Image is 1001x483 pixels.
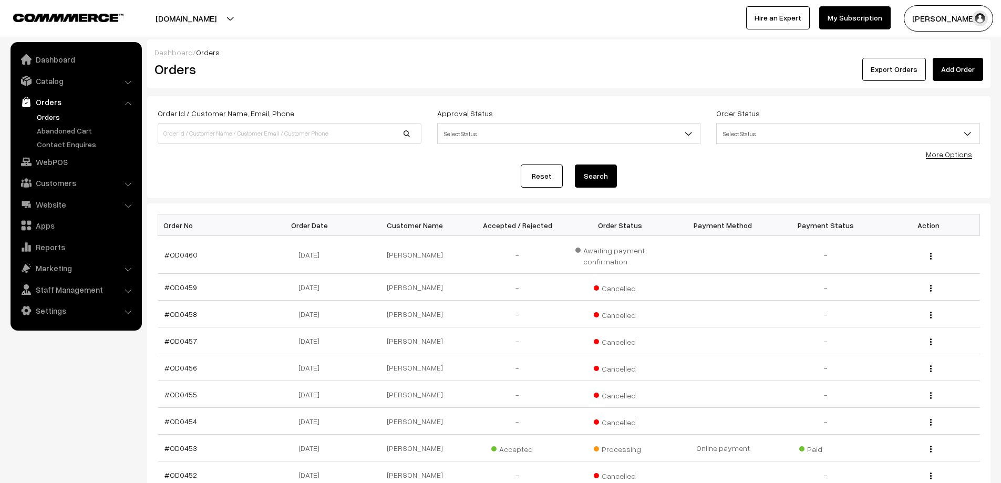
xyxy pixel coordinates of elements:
[364,274,467,301] td: [PERSON_NAME]
[877,214,980,236] th: Action
[34,139,138,150] a: Contact Enquires
[672,214,775,236] th: Payment Method
[862,58,926,81] button: Export Orders
[364,236,467,274] td: [PERSON_NAME]
[594,441,646,455] span: Processing
[13,152,138,171] a: WebPOS
[594,361,646,374] span: Cancelled
[575,242,666,267] span: Awaiting payment confirmation
[13,93,138,111] a: Orders
[164,250,198,259] a: #OD0460
[746,6,810,29] a: Hire an Expert
[13,301,138,320] a: Settings
[716,108,760,119] label: Order Status
[154,48,193,57] a: Dashboard
[672,435,775,461] td: Online payment
[930,285,932,292] img: Menu
[594,387,646,401] span: Cancelled
[716,123,980,144] span: Select Status
[466,327,569,354] td: -
[775,214,878,236] th: Payment Status
[466,354,569,381] td: -
[437,123,701,144] span: Select Status
[717,125,979,143] span: Select Status
[364,354,467,381] td: [PERSON_NAME]
[13,71,138,90] a: Catalog
[930,419,932,426] img: Menu
[819,6,891,29] a: My Subscription
[466,236,569,274] td: -
[904,5,993,32] button: [PERSON_NAME] D
[466,274,569,301] td: -
[930,446,932,453] img: Menu
[594,280,646,294] span: Cancelled
[466,214,569,236] th: Accepted / Rejected
[775,327,878,354] td: -
[261,435,364,461] td: [DATE]
[521,165,563,188] a: Reset
[13,216,138,235] a: Apps
[164,363,197,372] a: #OD0456
[466,301,569,327] td: -
[364,301,467,327] td: [PERSON_NAME]
[775,236,878,274] td: -
[261,408,364,435] td: [DATE]
[261,274,364,301] td: [DATE]
[13,195,138,214] a: Website
[34,111,138,122] a: Orders
[13,50,138,69] a: Dashboard
[164,444,197,453] a: #OD0453
[437,108,493,119] label: Approval Status
[594,334,646,347] span: Cancelled
[775,274,878,301] td: -
[119,5,253,32] button: [DOMAIN_NAME]
[164,310,197,318] a: #OD0458
[196,48,220,57] span: Orders
[261,381,364,408] td: [DATE]
[972,11,988,26] img: user
[154,47,983,58] div: /
[491,441,544,455] span: Accepted
[154,61,420,77] h2: Orders
[164,283,197,292] a: #OD0459
[775,301,878,327] td: -
[364,381,467,408] td: [PERSON_NAME]
[364,435,467,461] td: [PERSON_NAME]
[13,173,138,192] a: Customers
[775,408,878,435] td: -
[594,468,646,481] span: Cancelled
[930,253,932,260] img: Menu
[594,307,646,321] span: Cancelled
[799,441,852,455] span: Paid
[466,381,569,408] td: -
[158,214,261,236] th: Order No
[575,165,617,188] button: Search
[13,14,123,22] img: COMMMERCE
[364,327,467,354] td: [PERSON_NAME]
[13,238,138,256] a: Reports
[261,236,364,274] td: [DATE]
[261,301,364,327] td: [DATE]
[364,408,467,435] td: [PERSON_NAME]
[164,470,197,479] a: #OD0452
[775,381,878,408] td: -
[261,214,364,236] th: Order Date
[930,472,932,479] img: Menu
[164,336,197,345] a: #OD0457
[34,125,138,136] a: Abandoned Cart
[364,214,467,236] th: Customer Name
[594,414,646,428] span: Cancelled
[13,280,138,299] a: Staff Management
[926,150,972,159] a: More Options
[930,338,932,345] img: Menu
[933,58,983,81] a: Add Order
[261,354,364,381] td: [DATE]
[158,123,421,144] input: Order Id / Customer Name / Customer Email / Customer Phone
[930,392,932,399] img: Menu
[930,312,932,318] img: Menu
[13,259,138,278] a: Marketing
[13,11,105,23] a: COMMMERCE
[466,408,569,435] td: -
[164,390,197,399] a: #OD0455
[261,327,364,354] td: [DATE]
